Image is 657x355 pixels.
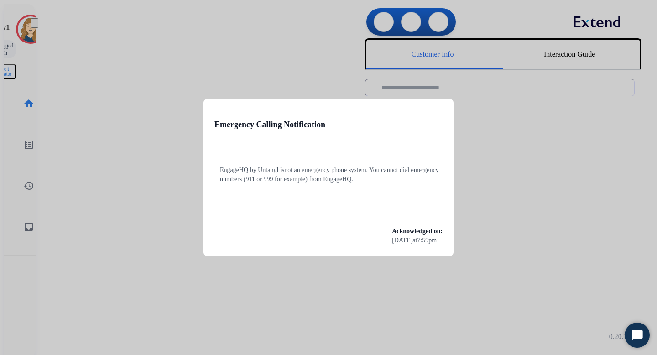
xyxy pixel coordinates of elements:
[220,166,448,184] p: EngageHQ by Untangl is . You cannot dial emergency numbers (911 or 999 for example) from EngageHQ.
[631,329,644,342] svg: Open Chat
[284,167,366,173] span: not an emergency phone system
[609,331,648,342] p: 0.20.1027RC
[392,228,443,235] span: Acknowledged on:
[392,236,443,245] div: at
[625,323,650,348] button: Start Chat
[417,236,437,245] span: 7:59pm
[214,118,325,131] h3: Emergency Calling Notification
[392,236,412,245] span: [DATE]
